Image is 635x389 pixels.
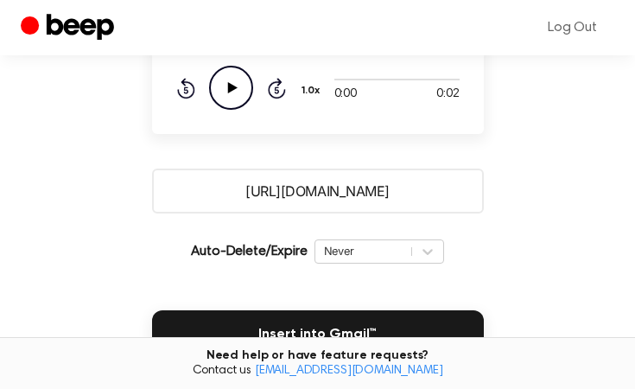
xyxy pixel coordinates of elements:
[334,86,357,104] span: 0:00
[21,11,118,45] a: Beep
[530,7,614,48] a: Log Out
[152,310,484,359] button: Insert into Gmail™
[255,365,443,377] a: [EMAIL_ADDRESS][DOMAIN_NAME]
[436,86,459,104] span: 0:02
[324,243,403,259] div: Never
[10,364,625,379] span: Contact us
[191,241,307,262] p: Auto-Delete/Expire
[300,76,327,105] button: 1.0x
